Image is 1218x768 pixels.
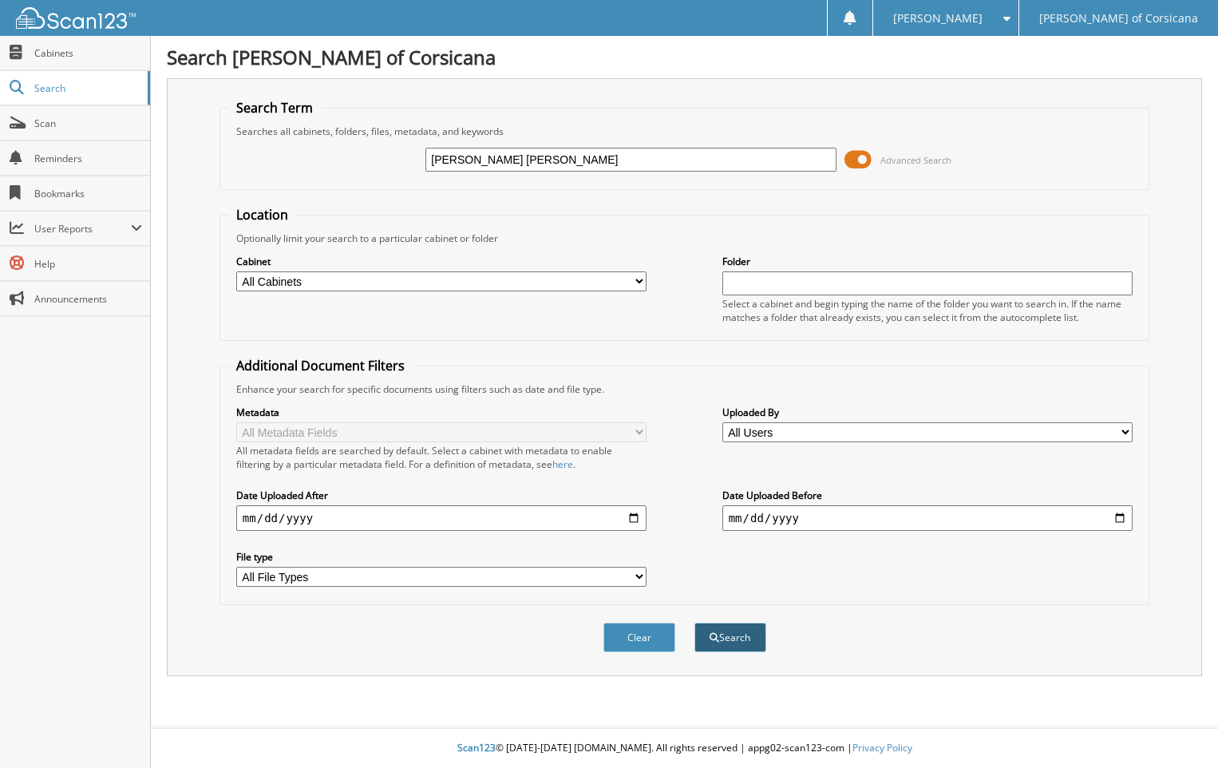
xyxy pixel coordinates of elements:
[151,729,1218,768] div: © [DATE]-[DATE] [DOMAIN_NAME]. All rights reserved | appg02-scan123-com |
[34,222,131,236] span: User Reports
[722,406,1133,419] label: Uploaded By
[228,125,1141,138] div: Searches all cabinets, folders, files, metadata, and keywords
[34,187,142,200] span: Bookmarks
[457,741,496,754] span: Scan123
[722,505,1133,531] input: end
[1039,14,1198,23] span: [PERSON_NAME] of Corsicana
[236,489,647,502] label: Date Uploaded After
[603,623,675,652] button: Clear
[34,292,142,306] span: Announcements
[236,505,647,531] input: start
[880,154,951,166] span: Advanced Search
[228,232,1141,245] div: Optionally limit your search to a particular cabinet or folder
[722,297,1133,324] div: Select a cabinet and begin typing the name of the folder you want to search in. If the name match...
[236,406,647,419] label: Metadata
[552,457,573,471] a: here
[34,152,142,165] span: Reminders
[34,117,142,130] span: Scan
[694,623,766,652] button: Search
[34,81,140,95] span: Search
[228,99,321,117] legend: Search Term
[236,550,647,564] label: File type
[236,255,647,268] label: Cabinet
[34,46,142,60] span: Cabinets
[228,206,296,224] legend: Location
[722,255,1133,268] label: Folder
[228,382,1141,396] div: Enhance your search for specific documents using filters such as date and file type.
[167,44,1202,70] h1: Search [PERSON_NAME] of Corsicana
[722,489,1133,502] label: Date Uploaded Before
[1138,691,1218,768] iframe: Chat Widget
[34,257,142,271] span: Help
[228,357,413,374] legend: Additional Document Filters
[893,14,983,23] span: [PERSON_NAME]
[852,741,912,754] a: Privacy Policy
[16,7,136,29] img: scan123-logo-white.svg
[236,444,647,471] div: All metadata fields are searched by default. Select a cabinet with metadata to enable filtering b...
